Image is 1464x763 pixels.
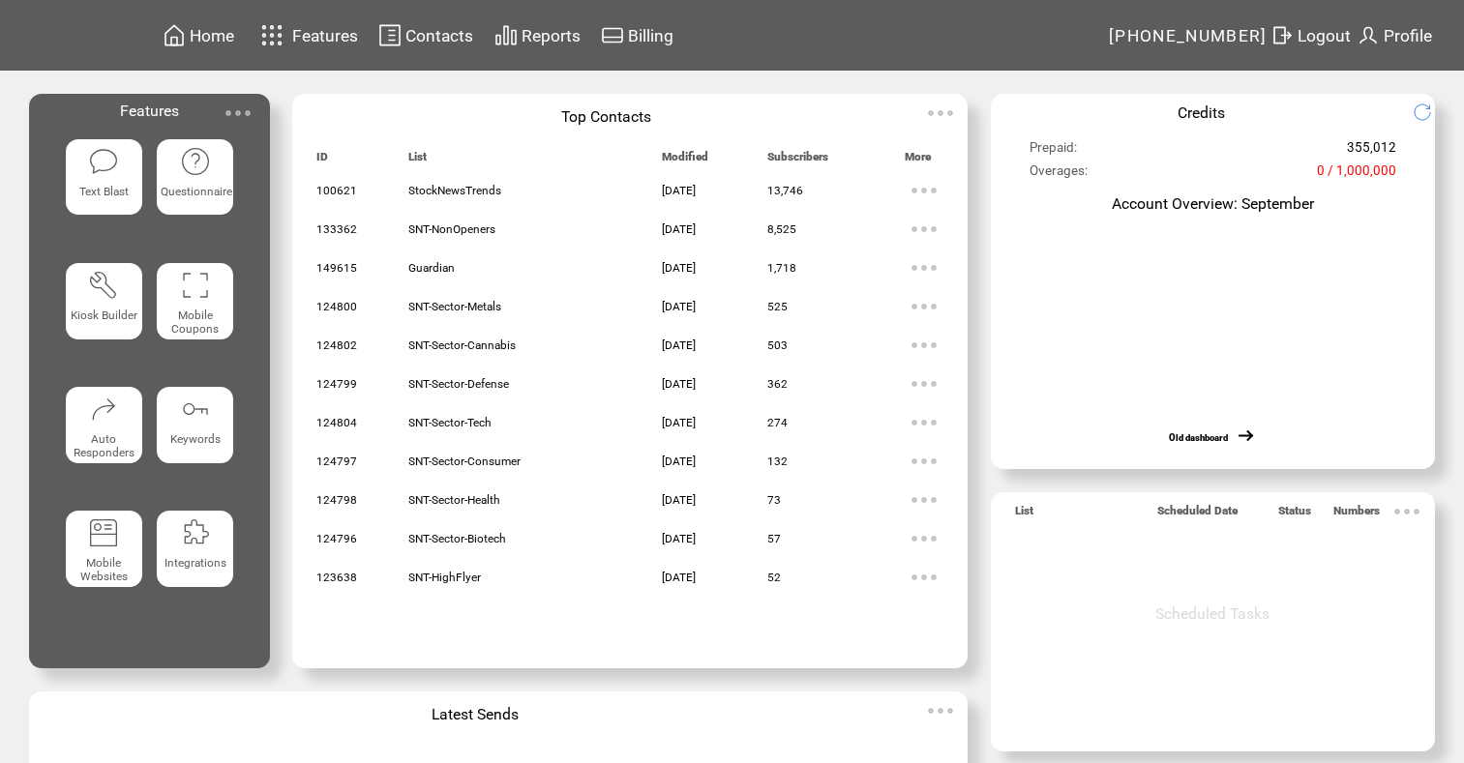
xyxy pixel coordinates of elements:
[662,532,696,545] span: [DATE]
[662,150,708,172] span: Modified
[88,394,119,425] img: auto-responders.svg
[157,263,233,371] a: Mobile Coupons
[905,519,943,558] img: ellypsis.svg
[767,338,788,352] span: 503
[1298,26,1351,45] span: Logout
[1354,20,1435,50] a: Profile
[79,185,129,198] span: Text Blast
[170,432,221,446] span: Keywords
[255,19,289,51] img: features.svg
[405,26,473,45] span: Contacts
[1178,103,1225,122] span: Credits
[1155,604,1270,623] span: Scheduled Tasks
[1388,492,1426,531] img: ellypsis.svg
[316,455,357,468] span: 124797
[316,338,357,352] span: 124802
[662,300,696,313] span: [DATE]
[494,23,518,47] img: chart.svg
[601,23,624,47] img: creidtcard.svg
[88,146,119,177] img: text-blast.svg
[905,403,943,442] img: ellypsis.svg
[662,571,696,584] span: [DATE]
[1384,26,1432,45] span: Profile
[408,150,427,172] span: List
[905,150,931,172] span: More
[767,222,796,236] span: 8,525
[408,338,516,352] span: SNT-Sector-Cannabis
[767,416,788,429] span: 274
[163,23,186,47] img: home.svg
[1157,504,1238,526] span: Scheduled Date
[921,94,960,132] img: ellypsis.svg
[767,455,788,468] span: 132
[662,261,696,275] span: [DATE]
[180,270,211,301] img: coupons.svg
[1112,194,1314,213] span: Account Overview: September
[74,432,134,459] span: Auto Responders
[905,171,943,210] img: ellypsis.svg
[408,377,509,391] span: SNT-Sector-Defense
[160,20,237,50] a: Home
[161,185,232,198] span: Questionnaire
[316,571,357,584] span: 123638
[66,139,142,248] a: Text Blast
[171,308,219,336] span: Mobile Coupons
[408,532,506,545] span: SNT-Sector-Biotech
[157,139,233,248] a: Questionnaire
[253,16,362,54] a: Features
[905,210,943,249] img: ellypsis.svg
[316,532,357,545] span: 124796
[905,326,943,365] img: ellypsis.svg
[662,184,696,197] span: [DATE]
[561,107,651,126] span: Top Contacts
[767,150,828,172] span: Subscribers
[408,455,521,468] span: SNT-Sector-Consumer
[522,26,581,45] span: Reports
[662,338,696,352] span: [DATE]
[905,442,943,481] img: ellypsis.svg
[492,20,583,50] a: Reports
[1109,26,1268,45] span: [PHONE_NUMBER]
[905,365,943,403] img: ellypsis.svg
[1317,163,1396,187] span: 0 / 1,000,000
[905,249,943,287] img: ellypsis.svg
[662,222,696,236] span: [DATE]
[408,493,500,507] span: SNT-Sector-Health
[120,102,179,120] span: Features
[1333,504,1380,526] span: Numbers
[1413,103,1447,122] img: refresh.png
[408,222,495,236] span: SNT-NonOpeners
[921,691,960,730] img: ellypsis.svg
[88,517,119,548] img: mobile-websites.svg
[767,261,796,275] span: 1,718
[180,146,211,177] img: questionnaire.svg
[662,493,696,507] span: [DATE]
[1357,23,1380,47] img: profile.svg
[1030,140,1077,163] span: Prepaid:
[190,26,234,45] span: Home
[1278,504,1311,526] span: Status
[316,300,357,313] span: 124800
[66,387,142,495] a: Auto Responders
[316,184,357,197] span: 100621
[180,394,211,425] img: keywords.svg
[408,184,501,197] span: StockNewsTrends
[375,20,476,50] a: Contacts
[767,377,788,391] span: 362
[662,455,696,468] span: [DATE]
[292,26,358,45] span: Features
[316,222,357,236] span: 133362
[408,300,501,313] span: SNT-Sector-Metals
[767,184,803,197] span: 13,746
[316,150,328,172] span: ID
[1347,140,1396,163] span: 355,012
[316,377,357,391] span: 124799
[767,493,781,507] span: 73
[1030,163,1088,187] span: Overages:
[598,20,676,50] a: Billing
[1169,432,1228,443] a: Old dashboard
[378,23,402,47] img: contacts.svg
[66,263,142,371] a: Kiosk Builder
[316,416,357,429] span: 124804
[662,377,696,391] span: [DATE]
